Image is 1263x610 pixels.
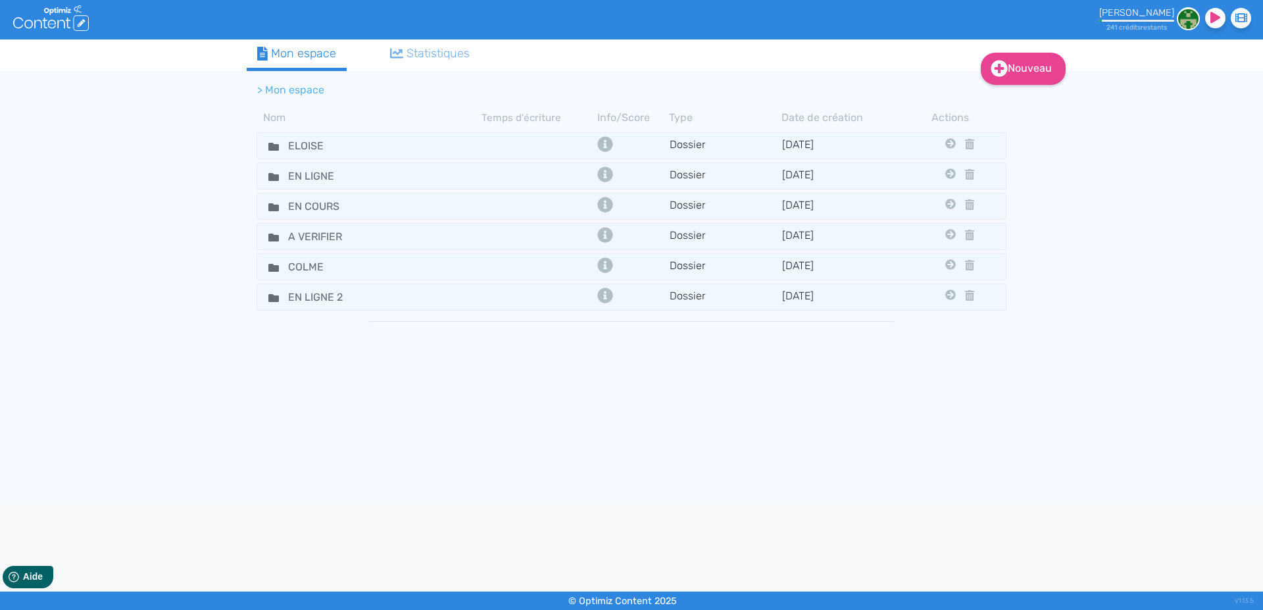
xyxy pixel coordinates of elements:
a: Mon espace [247,39,347,71]
li: > Mon espace [257,82,324,98]
td: [DATE] [781,227,894,246]
input: Nom de dossier [278,257,377,276]
th: Actions [942,110,959,126]
td: Dossier [669,136,781,155]
input: Nom de dossier [278,136,377,155]
input: Nom de dossier [278,197,377,216]
small: 241 crédit restant [1106,23,1167,32]
th: Type [669,110,781,126]
td: [DATE] [781,166,894,186]
div: V1.13.5 [1235,592,1253,610]
td: Dossier [669,166,781,186]
span: s [1137,23,1141,32]
span: s [1164,23,1167,32]
small: © Optimiz Content 2025 [568,596,677,607]
img: 6adefb463699458b3a7e00f487fb9d6a [1177,7,1200,30]
td: Dossier [669,227,781,246]
td: [DATE] [781,288,894,307]
td: [DATE] [781,136,894,155]
div: [PERSON_NAME] [1099,7,1174,18]
a: Statistiques [380,39,481,68]
div: Statistiques [390,45,470,63]
input: Nom de dossier [278,227,377,246]
nav: breadcrumb [247,74,904,106]
th: Temps d'écriture [482,110,594,126]
th: Nom [257,110,482,126]
div: Mon espace [257,45,336,63]
td: Dossier [669,197,781,216]
td: Dossier [669,288,781,307]
input: Nom de dossier [278,166,377,186]
th: Date de création [781,110,894,126]
a: Nouveau [981,53,1066,85]
td: [DATE] [781,257,894,276]
td: [DATE] [781,197,894,216]
th: Info/Score [594,110,669,126]
td: Dossier [669,257,781,276]
input: Nom de dossier [278,288,377,307]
